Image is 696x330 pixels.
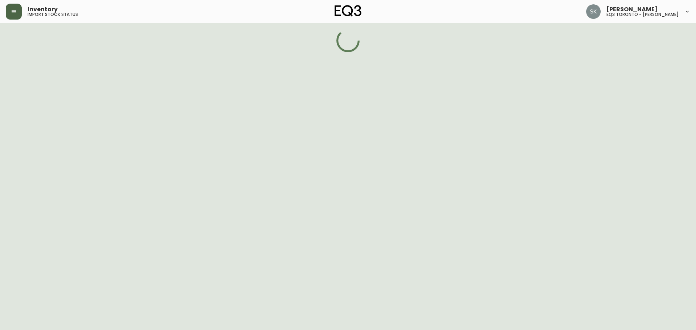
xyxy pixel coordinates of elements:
h5: eq3 toronto - [PERSON_NAME] [606,12,679,17]
img: logo [335,5,361,17]
span: Inventory [28,7,58,12]
span: [PERSON_NAME] [606,7,658,12]
img: 2f4b246f1aa1d14c63ff9b0999072a8a [586,4,601,19]
h5: import stock status [28,12,78,17]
